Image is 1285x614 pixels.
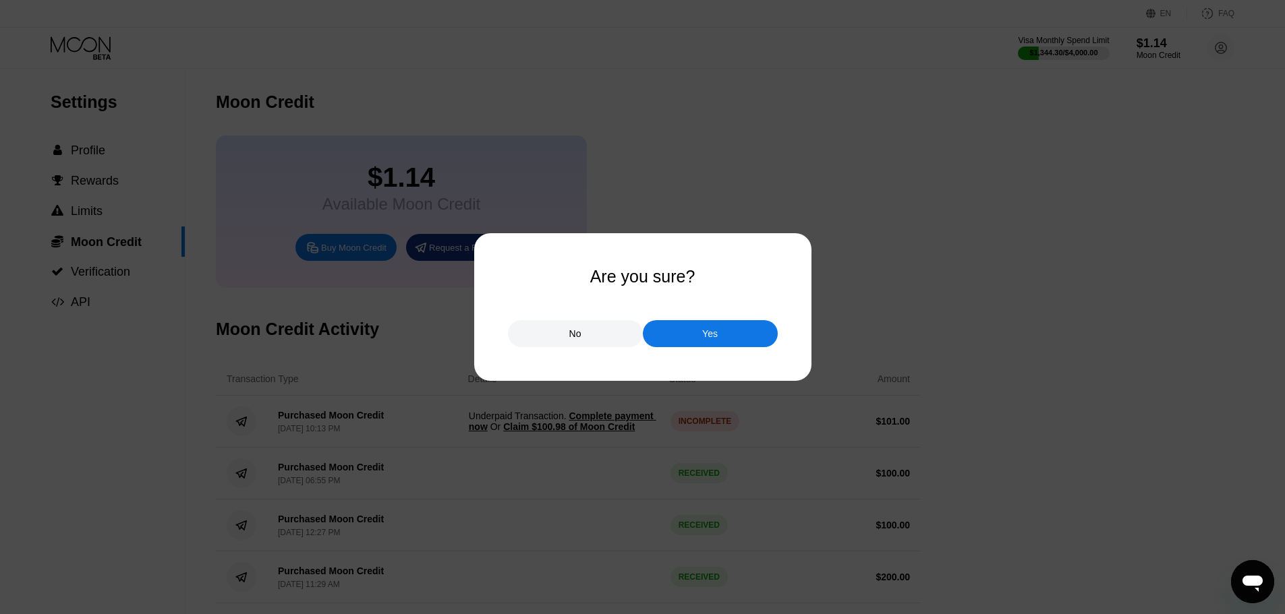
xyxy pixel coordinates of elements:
[702,328,718,340] div: Yes
[569,328,581,340] div: No
[590,267,695,286] div: Are you sure?
[1231,560,1274,603] iframe: Button to launch messaging window
[508,320,643,347] div: No
[643,320,778,347] div: Yes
